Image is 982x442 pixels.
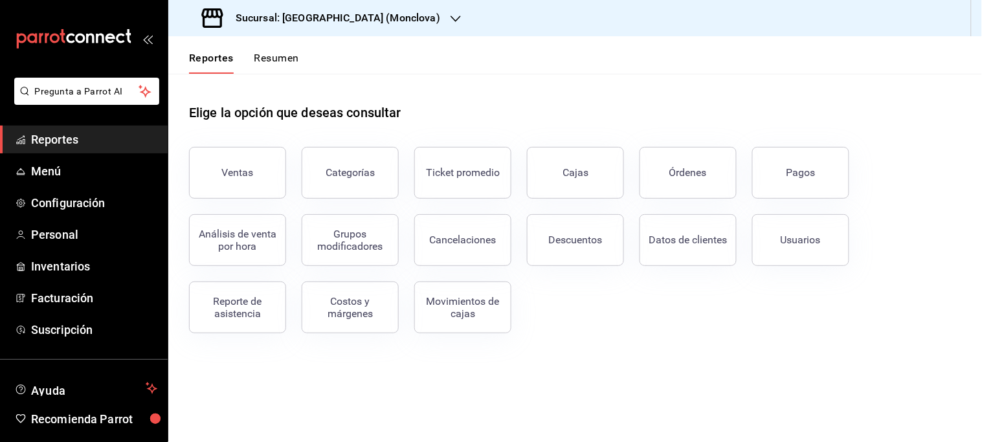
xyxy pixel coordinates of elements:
[640,147,737,199] button: Órdenes
[302,282,399,333] button: Costos y márgenes
[31,162,157,180] span: Menú
[549,234,603,246] div: Descuentos
[189,214,286,266] button: Análisis de venta por hora
[197,295,278,320] div: Reporte de asistencia
[31,289,157,307] span: Facturación
[563,166,588,179] div: Cajas
[669,166,707,179] div: Órdenes
[649,234,728,246] div: Datos de clientes
[31,410,157,428] span: Recomienda Parrot
[31,226,157,243] span: Personal
[254,52,299,74] button: Resumen
[527,214,624,266] button: Descuentos
[9,94,159,107] a: Pregunta a Parrot AI
[189,147,286,199] button: Ventas
[781,234,821,246] div: Usuarios
[426,166,500,179] div: Ticket promedio
[142,34,153,44] button: open_drawer_menu
[752,214,849,266] button: Usuarios
[640,214,737,266] button: Datos de clientes
[414,282,511,333] button: Movimientos de cajas
[302,214,399,266] button: Grupos modificadores
[225,10,440,26] h3: Sucursal: [GEOGRAPHIC_DATA] (Monclova)
[787,166,816,179] div: Pagos
[310,295,390,320] div: Costos y márgenes
[222,166,254,179] div: Ventas
[31,381,140,396] span: Ayuda
[423,295,503,320] div: Movimientos de cajas
[310,228,390,252] div: Grupos modificadores
[189,52,234,74] button: Reportes
[189,52,299,74] div: navigation tabs
[414,214,511,266] button: Cancelaciones
[35,85,139,98] span: Pregunta a Parrot AI
[31,258,157,275] span: Inventarios
[414,147,511,199] button: Ticket promedio
[197,228,278,252] div: Análisis de venta por hora
[189,282,286,333] button: Reporte de asistencia
[527,147,624,199] button: Cajas
[189,103,401,122] h1: Elige la opción que deseas consultar
[31,131,157,148] span: Reportes
[430,234,497,246] div: Cancelaciones
[752,147,849,199] button: Pagos
[302,147,399,199] button: Categorías
[14,78,159,105] button: Pregunta a Parrot AI
[31,194,157,212] span: Configuración
[326,166,375,179] div: Categorías
[31,321,157,338] span: Suscripción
